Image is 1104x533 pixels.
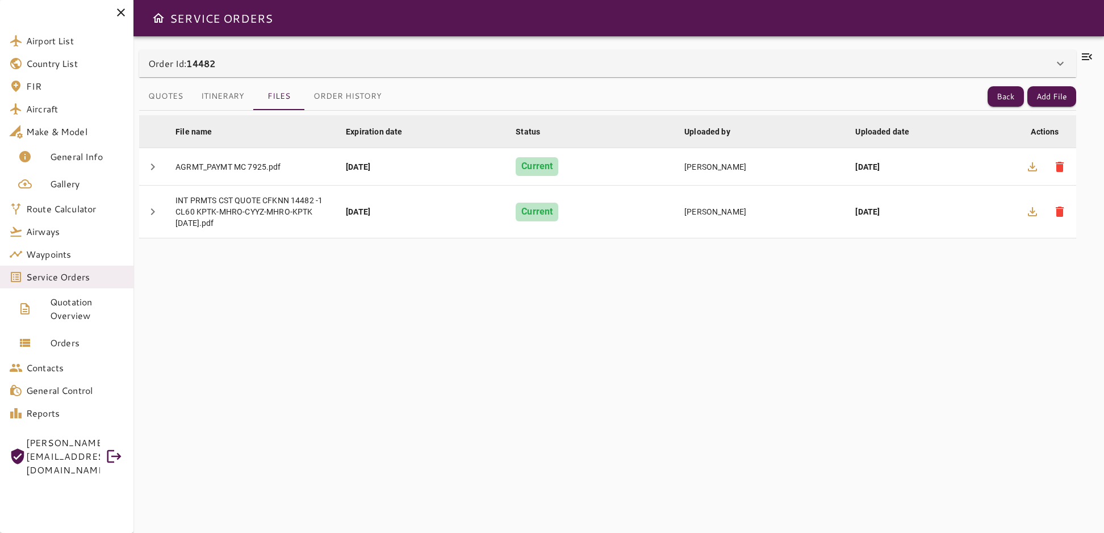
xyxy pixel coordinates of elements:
button: Order History [304,83,391,110]
button: Back [988,86,1024,107]
span: Airways [26,225,124,238]
h6: SERVICE ORDERS [170,9,273,27]
span: delete [1053,205,1067,219]
span: Route Calculator [26,202,124,216]
div: [DATE] [855,206,1007,217]
div: Status [516,125,540,139]
button: Download file [1019,198,1046,225]
div: [DATE] [346,206,497,217]
span: File name [175,125,227,139]
div: [PERSON_NAME] [684,206,837,217]
button: Files [253,83,304,110]
p: Order Id: [148,57,215,70]
b: 14482 [186,57,215,70]
span: Status [516,125,555,139]
span: chevron_right [146,205,160,219]
span: Aircraft [26,102,124,116]
span: General Control [26,384,124,397]
button: Add File [1027,86,1076,107]
span: General Info [50,150,124,163]
div: AGRMT_PAYMT MC 7925.pdf [175,161,328,173]
span: [PERSON_NAME][EMAIL_ADDRESS][DOMAIN_NAME] [26,436,100,477]
div: Current [516,203,558,221]
span: Gallery [50,177,124,191]
span: Reports [26,406,124,420]
div: [PERSON_NAME] [684,161,837,173]
span: Uploaded date [855,125,924,139]
div: Uploaded date [855,125,909,139]
span: Contacts [26,361,124,375]
button: Delete file [1046,153,1073,181]
span: Expiration date [346,125,417,139]
span: Uploaded by [684,125,745,139]
button: Quotes [139,83,192,110]
button: Itinerary [192,83,253,110]
button: Download file [1019,153,1046,181]
span: Airport List [26,34,124,48]
span: chevron_right [146,160,160,174]
div: basic tabs example [139,83,391,110]
span: FIR [26,79,124,93]
div: [DATE] [346,161,497,173]
div: [DATE] [855,161,1007,173]
div: Expiration date [346,125,402,139]
button: Delete file [1046,198,1073,225]
div: Current [516,157,558,176]
div: Order Id:14482 [139,50,1076,77]
span: Make & Model [26,125,124,139]
span: delete [1053,160,1067,174]
div: Uploaded by [684,125,730,139]
span: Orders [50,336,124,350]
span: Quotation Overview [50,295,124,322]
button: Open drawer [147,7,170,30]
span: Country List [26,57,124,70]
div: File name [175,125,212,139]
div: INT PRMTS CST QUOTE CFKNN 14482 -1 CL60 KPTK-MHRO-CYYZ-MHRO-KPTK [DATE].pdf [175,195,328,229]
span: Service Orders [26,270,124,284]
span: Waypoints [26,247,124,261]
